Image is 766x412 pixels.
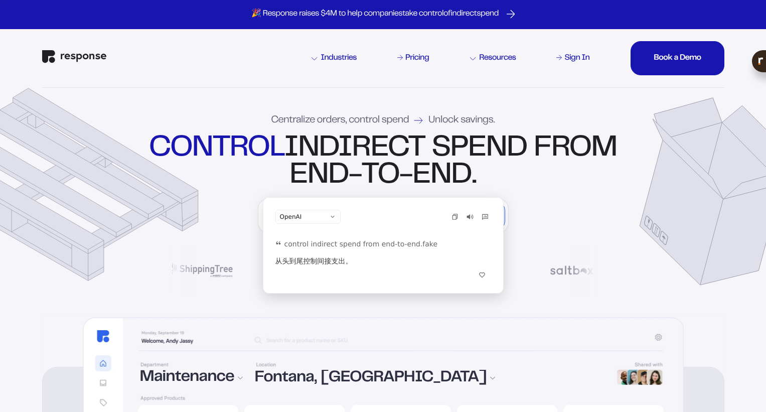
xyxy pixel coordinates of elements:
[654,54,701,62] div: Book a Demo
[149,135,284,162] strong: control
[251,11,499,18] relin-hc: 🎉 Response raises $4M to help companies of spend
[42,50,106,63] img: Response Logo
[555,52,591,64] a: Sign In
[312,54,357,62] div: Industries
[396,52,431,64] a: Pricing
[140,370,243,386] div: Maintenance
[564,54,589,62] div: Sign In
[255,370,603,386] div: Fontana, [GEOGRAPHIC_DATA]
[428,115,495,125] span: Unlock savings.
[261,202,431,229] input: What's your work email?
[42,50,106,66] a: Response Home
[146,135,620,189] div: indirect spend from end-to-end.
[405,54,429,62] div: Pricing
[402,11,443,18] rb: take control
[271,115,495,125] div: Centralize orders, control spend
[631,41,724,75] button: Book a DemoBook a DemoBook a DemoBook a Demo
[450,11,477,18] relin-origin: indirect
[470,54,516,62] div: Resources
